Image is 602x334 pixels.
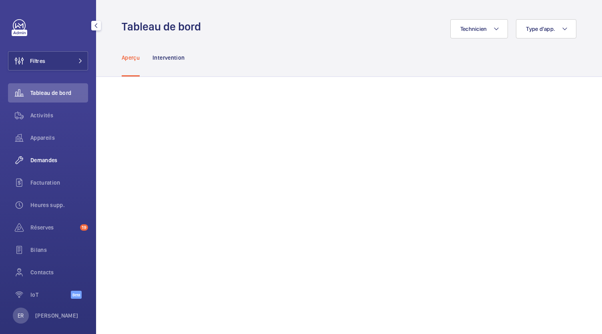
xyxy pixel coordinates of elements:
[18,312,24,320] p: ER
[526,26,555,32] span: Type d'app.
[30,89,88,97] span: Tableau de bord
[30,156,88,164] span: Demandes
[35,312,78,320] p: [PERSON_NAME]
[30,179,88,187] span: Facturation
[460,26,487,32] span: Technicien
[450,19,508,38] button: Technicien
[30,268,88,276] span: Contacts
[30,246,88,254] span: Bilans
[30,57,45,65] span: Filtres
[30,134,88,142] span: Appareils
[30,201,88,209] span: Heures supp.
[30,223,77,231] span: Réserves
[153,54,185,62] p: Intervention
[30,291,71,299] span: IoT
[71,291,82,299] span: Beta
[30,111,88,119] span: Activités
[516,19,576,38] button: Type d'app.
[122,19,206,34] h1: Tableau de bord
[8,51,88,70] button: Filtres
[122,54,140,62] p: Aperçu
[80,224,88,231] span: 19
